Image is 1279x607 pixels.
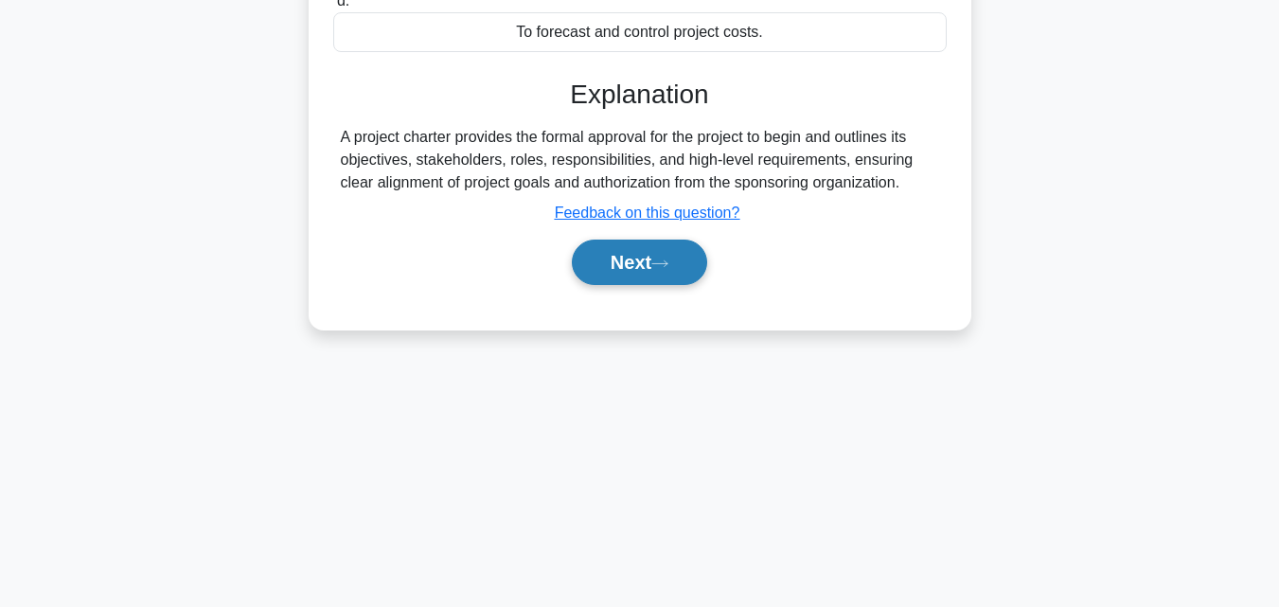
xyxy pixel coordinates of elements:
[555,205,740,221] a: Feedback on this question?
[572,240,707,285] button: Next
[333,12,947,52] div: To forecast and control project costs.
[341,126,939,194] div: A project charter provides the formal approval for the project to begin and outlines its objectiv...
[345,79,935,111] h3: Explanation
